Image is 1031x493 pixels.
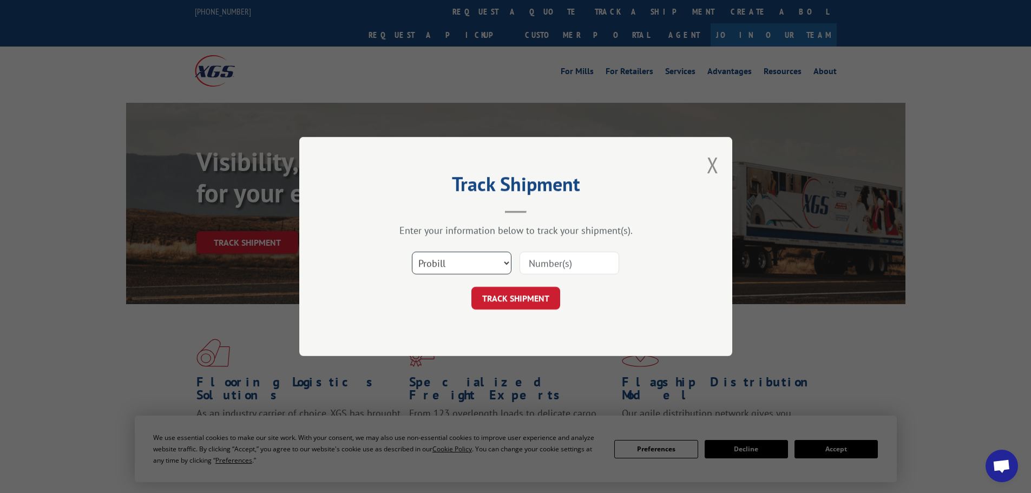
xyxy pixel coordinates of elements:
[707,150,719,179] button: Close modal
[353,224,678,236] div: Enter your information below to track your shipment(s).
[471,287,560,310] button: TRACK SHIPMENT
[986,450,1018,482] div: Open chat
[353,176,678,197] h2: Track Shipment
[520,252,619,274] input: Number(s)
